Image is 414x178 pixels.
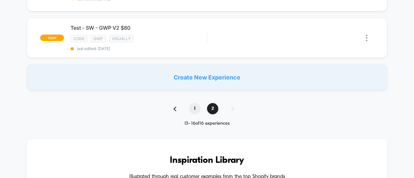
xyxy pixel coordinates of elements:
span: draft [40,35,64,41]
span: 1 [189,103,201,114]
h3: Inspiration Library [46,155,368,166]
span: visually [109,35,134,42]
span: gwp [91,35,106,42]
img: pagination back [173,107,176,111]
img: close [366,35,367,41]
div: 13 - 16 of 16 experiences [167,121,247,126]
span: last edited: [DATE] [71,46,207,51]
span: 2 [207,103,218,114]
span: Test - SW - GWP V2 $80 [71,25,207,31]
div: Create New Experience [27,64,387,90]
span: code [71,35,87,42]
